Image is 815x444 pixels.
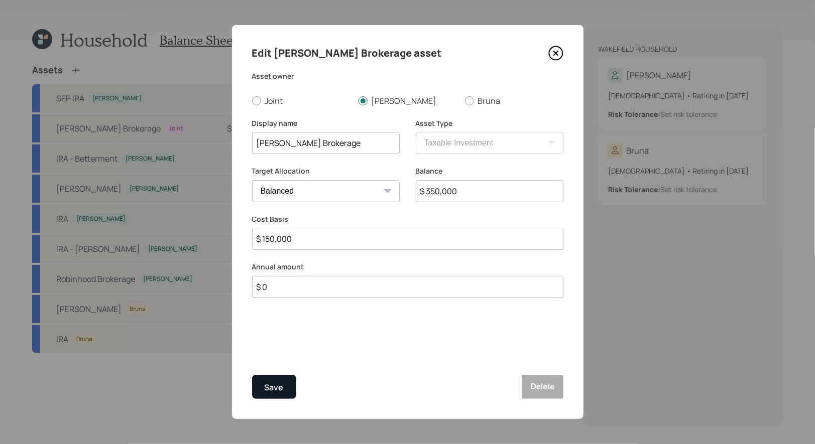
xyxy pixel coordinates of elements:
[416,166,563,176] label: Balance
[465,95,563,106] label: Bruna
[522,375,563,399] button: Delete
[252,45,442,61] h4: Edit [PERSON_NAME] Brokerage asset
[252,95,351,106] label: Joint
[359,95,457,106] label: [PERSON_NAME]
[252,166,400,176] label: Target Allocation
[265,381,284,394] div: Save
[252,118,400,128] label: Display name
[252,375,296,399] button: Save
[252,71,563,81] label: Asset owner
[416,118,563,128] label: Asset Type
[252,262,563,272] label: Annual amount
[252,214,563,224] label: Cost Basis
